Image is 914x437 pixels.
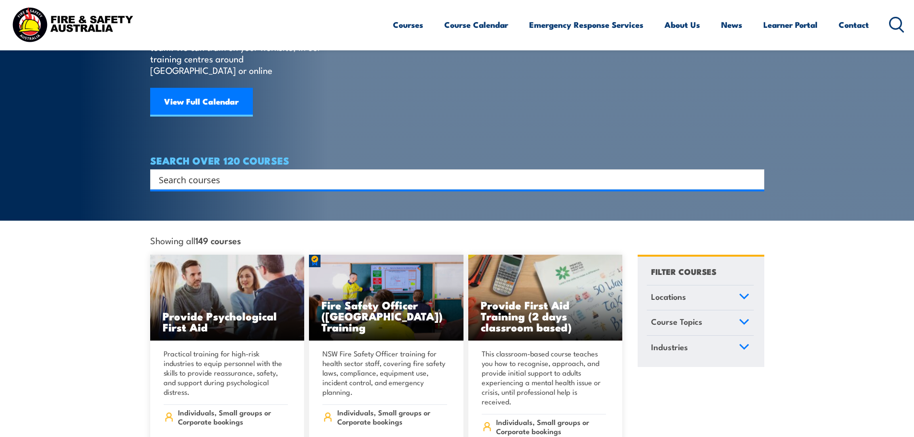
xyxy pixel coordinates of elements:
[651,341,688,354] span: Industries
[164,349,288,397] p: Practical training for high-risk industries to equip personnel with the skills to provide reassur...
[763,12,818,37] a: Learner Portal
[651,290,686,303] span: Locations
[444,12,508,37] a: Course Calendar
[163,310,292,332] h3: Provide Psychological First Aid
[482,349,606,406] p: This classroom-based course teaches you how to recognise, approach, and provide initial support t...
[150,155,764,165] h4: SEARCH OVER 120 COURSES
[496,417,606,436] span: Individuals, Small groups or Corporate bookings
[721,12,742,37] a: News
[150,255,305,341] img: Mental Health First Aid Training Course from Fire & Safety Australia
[321,299,451,332] h3: Fire Safety Officer ([GEOGRAPHIC_DATA]) Training
[651,315,702,328] span: Course Topics
[665,12,700,37] a: About Us
[150,30,325,76] p: Find a course thats right for you and your team. We can train on your worksite, in our training c...
[839,12,869,37] a: Contact
[647,310,754,335] a: Course Topics
[647,336,754,361] a: Industries
[651,265,716,278] h4: FILTER COURSES
[647,285,754,310] a: Locations
[481,299,610,332] h3: Provide First Aid Training (2 days classroom based)
[150,255,305,341] a: Provide Psychological First Aid
[337,408,447,426] span: Individuals, Small groups or Corporate bookings
[322,349,447,397] p: NSW Fire Safety Officer training for health sector staff, covering fire safety laws, compliance, ...
[195,234,241,247] strong: 149 courses
[150,88,253,117] a: View Full Calendar
[309,255,463,341] a: Fire Safety Officer ([GEOGRAPHIC_DATA]) Training
[309,255,463,341] img: Fire Safety Advisor
[468,255,623,341] img: Mental Health First Aid Training (Standard) – Classroom
[393,12,423,37] a: Courses
[150,235,241,245] span: Showing all
[529,12,643,37] a: Emergency Response Services
[468,255,623,341] a: Provide First Aid Training (2 days classroom based)
[178,408,288,426] span: Individuals, Small groups or Corporate bookings
[161,173,745,186] form: Search form
[748,173,761,186] button: Search magnifier button
[159,172,743,187] input: Search input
